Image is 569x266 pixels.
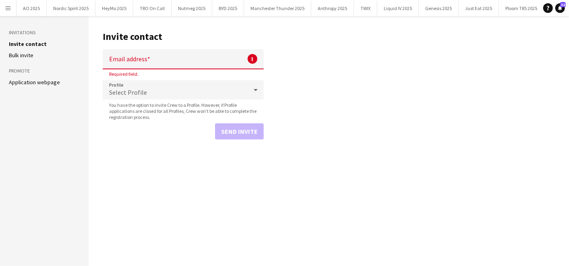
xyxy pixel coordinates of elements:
[555,3,565,13] a: 32
[103,71,145,77] span: Required field.
[499,0,544,16] button: Ploom TRS 2025
[9,67,80,75] h3: Promote
[9,79,60,86] a: Application webpage
[9,29,80,36] h3: Invitations
[17,0,47,16] button: AO 2025
[47,0,95,16] button: Nordic Spirit 2025
[212,0,244,16] button: BYD 2025
[95,0,133,16] button: HeyMo 2025
[103,31,264,43] h1: Invite contact
[311,0,354,16] button: Anthropy 2025
[9,52,33,59] a: Bulk invite
[354,0,377,16] button: TWIX
[560,2,566,7] span: 32
[103,102,264,120] span: You have the option to invite Crew to a Profile. However, if Profile applications are closed for ...
[377,0,419,16] button: Liquid IV 2025
[133,0,172,16] button: TRO On Call
[459,0,499,16] button: Just Eat 2025
[419,0,459,16] button: Genesis 2025
[109,88,147,96] span: Select Profile
[9,40,47,48] a: Invite contact
[172,0,212,16] button: Nutmeg 2025
[244,0,311,16] button: Manchester Thunder 2025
